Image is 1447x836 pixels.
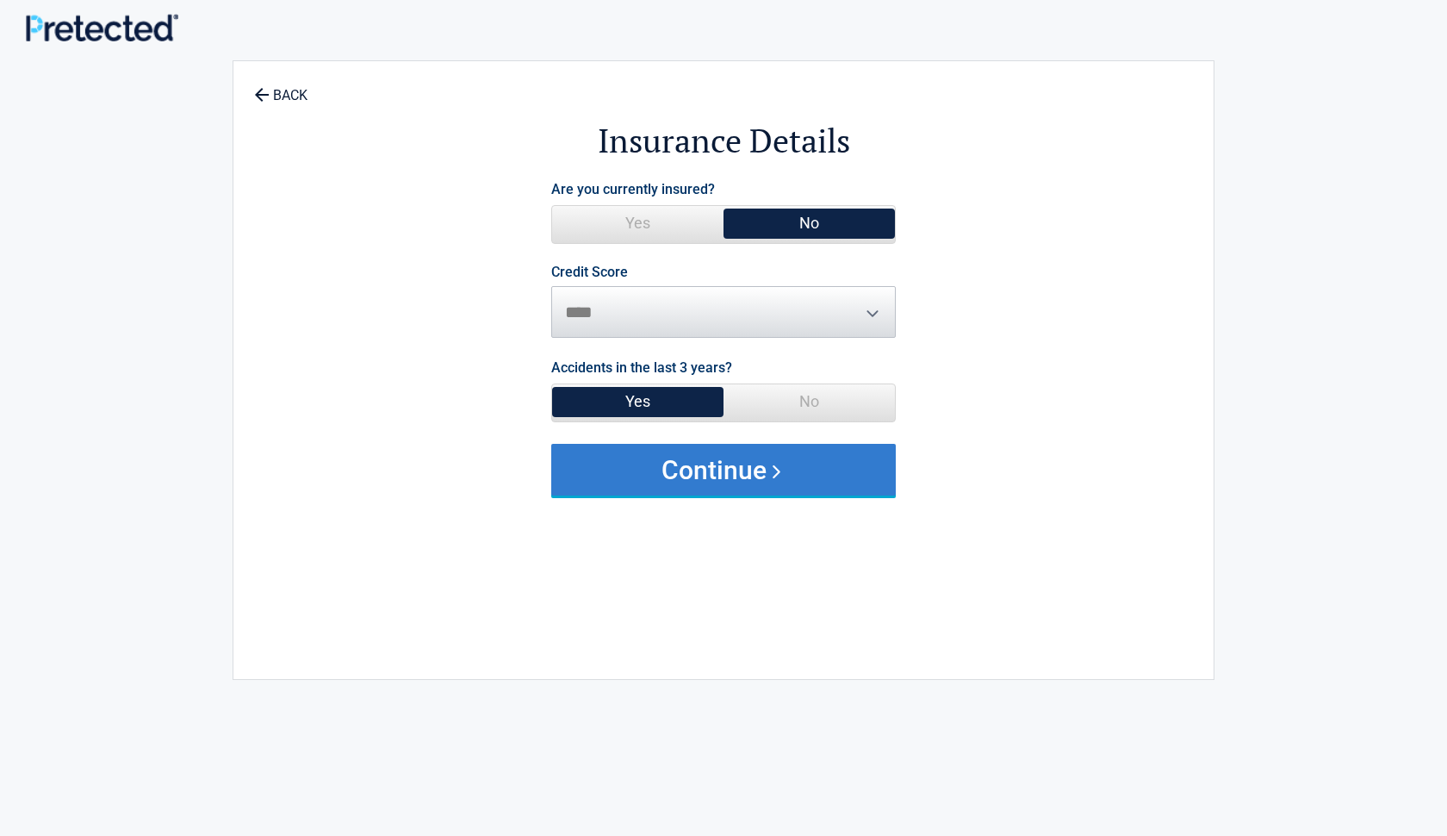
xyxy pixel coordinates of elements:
[551,356,732,379] label: Accidents in the last 3 years?
[723,206,895,240] span: No
[551,178,715,201] label: Are you currently insured?
[26,14,178,41] img: Main Logo
[551,265,628,279] label: Credit Score
[251,72,311,103] a: BACK
[552,384,723,419] span: Yes
[723,384,895,419] span: No
[552,206,723,240] span: Yes
[551,444,896,496] button: Continue
[328,119,1119,163] h2: Insurance Details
